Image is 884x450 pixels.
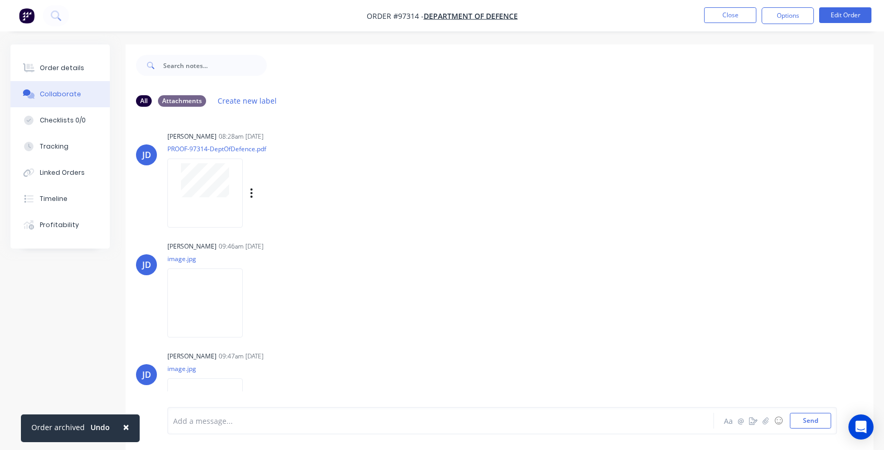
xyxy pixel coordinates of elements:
span: × [123,420,129,434]
div: Collaborate [40,89,81,99]
button: Send [790,413,831,429]
button: Undo [85,420,116,435]
div: Checklists 0/0 [40,116,86,125]
button: Tracking [10,133,110,160]
a: Department of Defence [424,11,518,21]
button: Order details [10,55,110,81]
div: 08:28am [DATE] [219,132,264,141]
p: PROOF-97314-DeptOfDefence.pdf [167,144,359,153]
span: Order #97314 - [367,11,424,21]
div: JD [142,149,151,161]
button: Timeline [10,186,110,212]
button: Close [112,414,140,440]
button: ☺ [772,414,785,427]
button: Close [704,7,756,23]
button: Create new label [212,94,282,108]
div: Linked Orders [40,168,85,177]
input: Search notes... [163,55,267,76]
p: image.jpg [167,364,253,373]
div: JD [142,258,151,271]
div: 09:47am [DATE] [219,352,264,361]
div: All [136,95,152,107]
div: 09:46am [DATE] [219,242,264,251]
button: Edit Order [819,7,871,23]
div: Profitability [40,220,79,230]
button: Collaborate [10,81,110,107]
div: Attachments [158,95,206,107]
img: Factory [19,8,35,24]
div: Order details [40,63,84,73]
div: Order archived [31,422,85,433]
div: Tracking [40,142,69,151]
button: @ [734,414,747,427]
div: [PERSON_NAME] [167,352,217,361]
button: Checklists 0/0 [10,107,110,133]
p: image.jpg [167,254,253,263]
button: Options [762,7,814,24]
div: Open Intercom Messenger [848,414,874,440]
button: Linked Orders [10,160,110,186]
div: [PERSON_NAME] [167,132,217,141]
div: JD [142,368,151,381]
div: [PERSON_NAME] [167,242,217,251]
div: Timeline [40,194,67,204]
button: Aa [722,414,734,427]
button: Profitability [10,212,110,238]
